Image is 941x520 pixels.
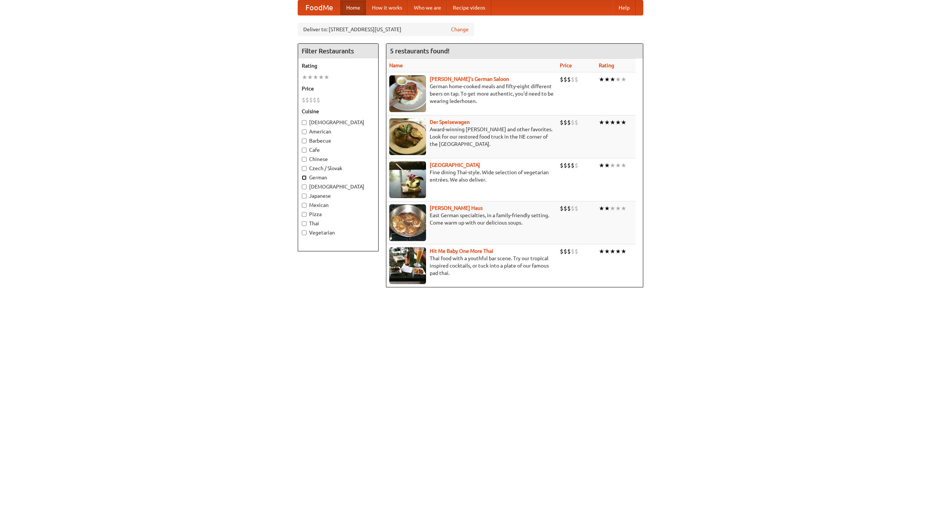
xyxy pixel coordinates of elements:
li: $ [563,247,567,255]
input: Cafe [302,148,307,153]
label: Mexican [302,201,375,209]
ng-pluralize: 5 restaurants found! [390,47,450,54]
li: ★ [324,73,329,81]
li: ★ [615,161,621,169]
input: German [302,175,307,180]
label: Barbecue [302,137,375,144]
img: speisewagen.jpg [389,118,426,155]
li: ★ [615,75,621,83]
label: Chinese [302,155,375,163]
li: $ [560,75,563,83]
input: Barbecue [302,139,307,143]
li: ★ [621,247,626,255]
li: $ [567,118,571,126]
input: [DEMOGRAPHIC_DATA] [302,184,307,189]
img: satay.jpg [389,161,426,198]
label: American [302,128,375,135]
li: ★ [610,75,615,83]
img: babythai.jpg [389,247,426,284]
a: Der Speisewagen [430,119,470,125]
li: $ [571,161,575,169]
img: kohlhaus.jpg [389,204,426,241]
p: Fine dining Thai-style. Wide selection of vegetarian entrées. We also deliver. [389,169,554,183]
input: Chinese [302,157,307,162]
a: Home [340,0,366,15]
li: ★ [621,118,626,126]
li: $ [575,75,578,83]
a: FoodMe [298,0,340,15]
label: Cafe [302,146,375,154]
li: ★ [610,118,615,126]
li: $ [563,118,567,126]
label: German [302,174,375,181]
li: $ [567,161,571,169]
li: $ [560,118,563,126]
a: [GEOGRAPHIC_DATA] [430,162,480,168]
li: ★ [604,247,610,255]
p: German home-cooked meals and fifty-eight different beers on tap. To get more authentic, you'd nee... [389,83,554,105]
h4: Filter Restaurants [298,44,378,58]
li: $ [313,96,316,104]
a: [PERSON_NAME] Haus [430,205,483,211]
a: [PERSON_NAME]'s German Saloon [430,76,509,82]
li: $ [316,96,320,104]
label: [DEMOGRAPHIC_DATA] [302,119,375,126]
li: ★ [604,118,610,126]
li: ★ [307,73,313,81]
a: Price [560,62,572,68]
a: Who we are [408,0,447,15]
input: Vegetarian [302,230,307,235]
label: Pizza [302,211,375,218]
li: $ [563,161,567,169]
li: ★ [621,75,626,83]
li: ★ [604,75,610,83]
input: Thai [302,221,307,226]
li: ★ [615,247,621,255]
li: $ [563,75,567,83]
li: $ [309,96,313,104]
li: ★ [615,118,621,126]
li: ★ [615,204,621,212]
a: How it works [366,0,408,15]
li: ★ [610,204,615,212]
h5: Rating [302,62,375,69]
li: ★ [610,161,615,169]
img: esthers.jpg [389,75,426,112]
li: $ [560,247,563,255]
a: Recipe videos [447,0,491,15]
li: $ [575,161,578,169]
li: $ [305,96,309,104]
li: $ [571,118,575,126]
li: $ [563,204,567,212]
label: Japanese [302,192,375,200]
li: $ [575,247,578,255]
li: $ [567,75,571,83]
li: $ [567,204,571,212]
a: Name [389,62,403,68]
li: ★ [621,204,626,212]
li: ★ [599,75,604,83]
li: ★ [318,73,324,81]
label: Czech / Slovak [302,165,375,172]
li: $ [571,204,575,212]
li: ★ [599,204,604,212]
li: ★ [621,161,626,169]
a: Help [613,0,636,15]
input: [DEMOGRAPHIC_DATA] [302,120,307,125]
li: ★ [599,118,604,126]
li: ★ [599,247,604,255]
h5: Cuisine [302,108,375,115]
li: ★ [302,73,307,81]
a: Hit Me Baby One More Thai [430,248,493,254]
input: American [302,129,307,134]
li: ★ [604,204,610,212]
input: Japanese [302,194,307,198]
li: $ [571,75,575,83]
li: ★ [604,161,610,169]
li: $ [575,118,578,126]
